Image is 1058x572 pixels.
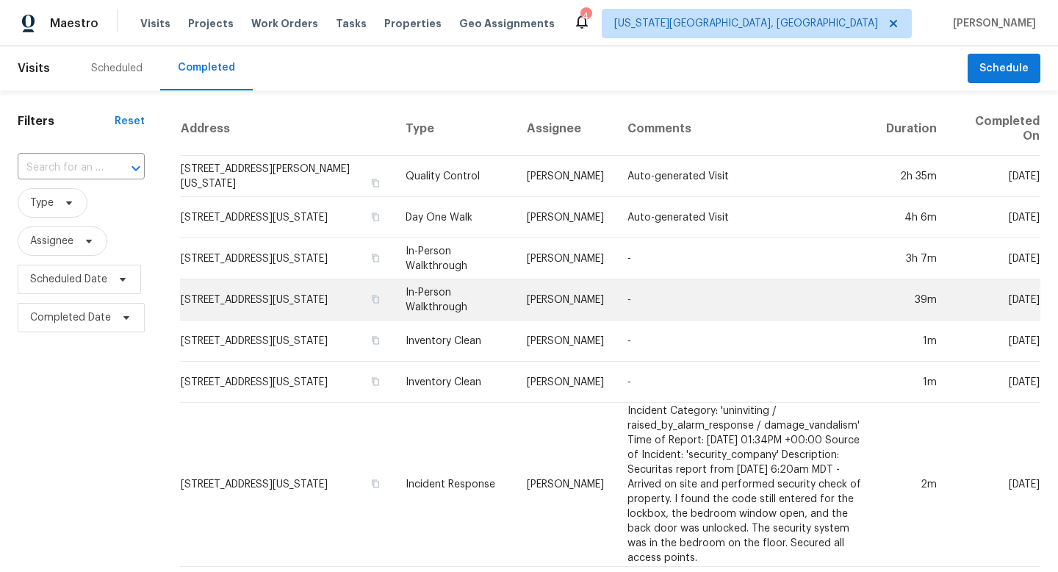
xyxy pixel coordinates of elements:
td: [DATE] [949,156,1040,197]
td: [DATE] [949,197,1040,238]
td: [STREET_ADDRESS][US_STATE] [180,403,394,567]
button: Copy Address [369,176,382,190]
span: Scheduled Date [30,272,107,287]
td: 2m [874,403,949,567]
span: Tasks [336,18,367,29]
span: [PERSON_NAME] [947,16,1036,31]
th: Assignee [515,102,616,156]
span: Assignee [30,234,73,249]
th: Comments [616,102,874,156]
th: Duration [874,102,949,156]
td: Auto-generated Visit [616,197,874,238]
td: [PERSON_NAME] [515,197,616,238]
td: In-Person Walkthrough [394,238,516,279]
td: In-Person Walkthrough [394,279,516,321]
td: [PERSON_NAME] [515,362,616,403]
th: Completed On [949,102,1040,156]
td: 4h 6m [874,197,949,238]
td: - [616,279,874,321]
td: 3h 7m [874,238,949,279]
button: Copy Address [369,293,382,306]
td: Auto-generated Visit [616,156,874,197]
td: [PERSON_NAME] [515,321,616,362]
td: 2h 35m [874,156,949,197]
td: [PERSON_NAME] [515,238,616,279]
span: Maestro [50,16,98,31]
div: Completed [178,60,235,75]
div: 4 [580,9,591,24]
span: [US_STATE][GEOGRAPHIC_DATA], [GEOGRAPHIC_DATA] [614,16,878,31]
td: - [616,362,874,403]
button: Open [126,158,146,179]
td: Inventory Clean [394,321,516,362]
td: [DATE] [949,238,1040,279]
td: Incident Category: 'uninviting / raised_by_alarm_response / damage_vandalism' Time of Report: [DA... [616,403,874,567]
td: [DATE] [949,321,1040,362]
span: Work Orders [251,16,318,31]
span: Visits [18,52,50,85]
td: Quality Control [394,156,516,197]
td: [STREET_ADDRESS][US_STATE] [180,238,394,279]
span: Schedule [979,60,1029,78]
h1: Filters [18,114,115,129]
span: Projects [188,16,234,31]
td: 39m [874,279,949,321]
button: Copy Address [369,251,382,265]
th: Type [394,102,516,156]
td: [DATE] [949,403,1040,567]
td: [PERSON_NAME] [515,279,616,321]
td: [STREET_ADDRESS][US_STATE] [180,362,394,403]
button: Copy Address [369,477,382,490]
td: 1m [874,362,949,403]
span: Completed Date [30,310,111,325]
td: [PERSON_NAME] [515,156,616,197]
td: - [616,321,874,362]
button: Copy Address [369,210,382,224]
button: Copy Address [369,334,382,347]
td: [STREET_ADDRESS][US_STATE] [180,197,394,238]
td: [STREET_ADDRESS][US_STATE] [180,279,394,321]
button: Copy Address [369,375,382,388]
td: Day One Walk [394,197,516,238]
td: [STREET_ADDRESS][US_STATE] [180,321,394,362]
th: Address [180,102,394,156]
span: Geo Assignments [459,16,555,31]
div: Scheduled [91,61,143,76]
td: Inventory Clean [394,362,516,403]
td: [STREET_ADDRESS][PERSON_NAME][US_STATE] [180,156,394,197]
td: Incident Response [394,403,516,567]
td: [DATE] [949,279,1040,321]
div: Reset [115,114,145,129]
button: Schedule [968,54,1040,84]
td: 1m [874,321,949,362]
span: Type [30,196,54,210]
span: Properties [384,16,442,31]
td: [DATE] [949,362,1040,403]
input: Search for an address... [18,157,104,179]
td: [PERSON_NAME] [515,403,616,567]
span: Visits [140,16,170,31]
td: - [616,238,874,279]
